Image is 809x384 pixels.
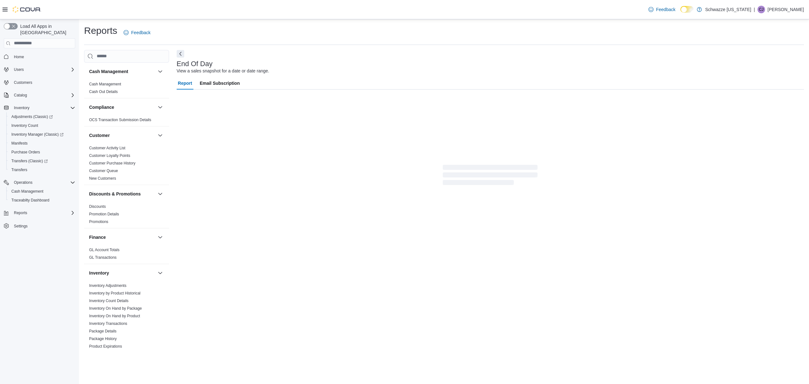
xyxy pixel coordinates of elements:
span: Inventory [11,104,75,112]
span: Transfers (Classic) [11,158,48,164]
span: Home [11,53,75,61]
span: Customers [14,80,32,85]
a: Promotions [89,220,108,224]
button: Inventory Count [6,121,78,130]
a: Package History [89,337,117,341]
span: Feedback [656,6,675,13]
a: Transfers [9,166,30,174]
a: Traceabilty Dashboard [9,196,52,204]
span: Customer Purchase History [89,161,136,166]
span: Feedback [131,29,150,36]
span: Inventory Manager (Classic) [9,131,75,138]
button: Next [177,50,184,58]
button: Inventory [11,104,32,112]
span: Inventory Count [9,122,75,129]
a: Inventory Adjustments [89,283,126,288]
span: Customers [11,78,75,86]
button: Catalog [1,91,78,100]
a: OCS Transaction Submission Details [89,118,151,122]
h3: Discounts & Promotions [89,191,141,197]
span: Cash Management [9,188,75,195]
span: New Customers [89,176,116,181]
span: Catalog [11,91,75,99]
h3: Finance [89,234,106,240]
a: Customer Purchase History [89,161,136,165]
span: Load All Apps in [GEOGRAPHIC_DATA] [18,23,75,36]
div: Compliance [84,116,169,126]
button: Cash Management [156,68,164,75]
button: Cash Management [6,187,78,196]
button: Traceabilty Dashboard [6,196,78,205]
a: Cash Management [9,188,46,195]
span: Inventory Manager (Classic) [11,132,64,137]
a: Adjustments (Classic) [9,113,55,121]
span: GL Transactions [89,255,117,260]
a: Manifests [9,139,30,147]
span: Inventory On Hand by Product [89,313,140,319]
div: Cash Management [84,80,169,98]
a: Promotion Details [89,212,119,216]
span: Traceabilty Dashboard [11,198,49,203]
a: Purchase Orders [9,148,43,156]
span: Purchase Orders [9,148,75,156]
a: Transfers (Classic) [6,157,78,165]
span: Discounts [89,204,106,209]
span: Users [11,66,75,73]
h3: Compliance [89,104,114,110]
a: Feedback [121,26,153,39]
h3: Customer [89,132,110,139]
a: Feedback [646,3,678,16]
button: Settings [1,221,78,230]
span: Settings [14,224,27,229]
nav: Complex example [4,50,75,247]
a: Customer Loyalty Points [89,153,130,158]
span: Reports [11,209,75,217]
span: Customer Queue [89,168,118,173]
button: Operations [1,178,78,187]
button: Customer [156,132,164,139]
a: Inventory Manager (Classic) [9,131,66,138]
span: Promotion Details [89,212,119,217]
span: Transfers [9,166,75,174]
a: Customers [11,79,35,86]
button: Inventory [156,269,164,277]
a: Inventory by Product Historical [89,291,141,295]
span: Operations [11,179,75,186]
h1: Reports [84,24,117,37]
span: Inventory [14,105,29,110]
span: Inventory Count Details [89,298,129,303]
span: Transfers [11,167,27,172]
h3: Cash Management [89,68,128,75]
button: Inventory [89,270,155,276]
span: Inventory by Product Historical [89,291,141,296]
button: Inventory [1,103,78,112]
a: Customer Queue [89,169,118,173]
button: Transfers [6,165,78,174]
a: Inventory Count [9,122,41,129]
a: Transfers (Classic) [9,157,50,165]
button: Manifests [6,139,78,148]
a: Cash Out Details [89,90,118,94]
div: Cade Jeffress [757,6,765,13]
span: Cash Management [89,82,121,87]
button: Users [1,65,78,74]
button: Discounts & Promotions [89,191,155,197]
p: Schwazze [US_STATE] [705,6,751,13]
span: Email Subscription [200,77,240,90]
span: Adjustments (Classic) [11,114,53,119]
p: [PERSON_NAME] [768,6,804,13]
span: Reports [14,210,27,215]
a: GL Account Totals [89,248,119,252]
button: Compliance [156,103,164,111]
img: Cova [13,6,41,13]
button: Reports [1,208,78,217]
button: Catalog [11,91,29,99]
span: Inventory Count [11,123,38,128]
a: Customer Activity List [89,146,125,150]
span: Purchase Orders [11,150,40,155]
button: Discounts & Promotions [156,190,164,198]
span: Cash Management [11,189,43,194]
span: Users [14,67,24,72]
